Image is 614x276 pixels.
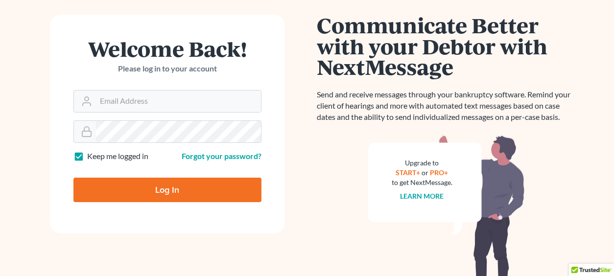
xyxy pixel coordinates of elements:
div: Upgrade to [392,158,452,168]
p: Please log in to your account [73,63,261,74]
a: Learn more [401,192,444,200]
a: Forgot your password? [182,151,261,161]
a: START+ [396,168,421,177]
h1: Communicate Better with your Debtor with NextMessage [317,15,576,77]
input: Email Address [96,91,261,112]
input: Log In [73,178,261,202]
span: or [422,168,429,177]
a: PRO+ [430,168,449,177]
div: to get NextMessage. [392,178,452,187]
label: Keep me logged in [87,151,148,162]
h1: Welcome Back! [73,38,261,59]
p: Send and receive messages through your bankruptcy software. Remind your client of hearings and mo... [317,89,576,123]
